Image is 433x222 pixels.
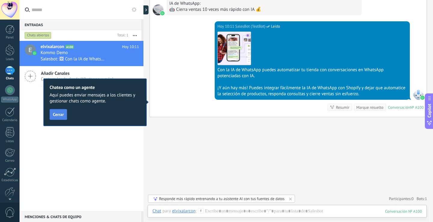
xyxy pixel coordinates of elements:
span: Salesbot: 🖼 Con la IA de WhatsApp puedes automatizar tu tienda con conversaciones en WhatsApp pot... [41,56,106,62]
div: Conversación [388,105,410,110]
button: Cerrar [50,109,67,120]
div: Mostrar [143,5,149,14]
span: elvixalarcon [41,44,64,50]
span: : [195,208,196,214]
span: Captura leads desde Whatsapp y más! [41,76,113,82]
div: Resumir [336,105,349,110]
span: elvixalarcon [153,5,164,15]
div: elvixalarcon [172,208,195,214]
div: 🤖 Cierra ventas 10 veces más rápido con IA 💰 [169,7,359,13]
div: Calendario [1,118,19,122]
span: SalesBot [413,89,424,100]
img: 88a988dd-f8bc-450f-b65c-1e148439fb8c [218,32,251,65]
div: Con la IA de WhatsApp puedes automatizar tu tienda con conversaciones en WhatsApp potenciadas con... [217,67,407,79]
div: Entradas [20,19,141,30]
a: avatariconelvixalarconA100Hoy 10:11Kommo DemoSalesbot: 🖼 Con la IA de WhatsApp puedes automatizar... [20,41,143,66]
div: 100 [385,209,422,214]
div: Chats [1,77,19,81]
img: waba.svg [420,96,425,100]
span: Aquí puedes enviar mensajes a los clientes y gestionar chats como agente. [50,92,140,104]
div: IA de WhatsApp: [169,1,359,7]
span: Añadir Canales [41,71,113,76]
div: Hoy 10:11 [217,23,235,29]
span: para [162,208,171,214]
div: WhatsApp [1,97,18,102]
div: Marque resuelto [356,105,383,110]
span: Hoy 10:11 [122,44,139,50]
span: Leído [271,23,280,29]
img: icon [32,51,37,55]
div: ¡Y aún hay más! Puedes integrar fácilmente la IA de WhatsApp con Shopify y dejar que automatice l... [217,85,407,97]
img: waba.svg [160,11,164,15]
div: Correo [1,159,19,163]
div: Responde más rápido entrenando a tu asistente AI con tus fuentes de datos [159,196,284,201]
div: Listas [1,139,19,143]
span: SalesBot (TestBot) [235,23,265,29]
div: Menciones & Chats de equipo [20,211,141,222]
span: 0 [412,196,414,201]
span: A100 [65,45,74,49]
div: Panel [1,36,19,40]
div: Leads [1,57,19,61]
span: 1 [425,196,427,201]
div: Estadísticas [1,178,19,182]
div: Chats abiertos [25,32,51,39]
div: № A100 [410,105,424,110]
a: Participantes:0 [389,196,413,201]
span: Kommo Demo [41,50,68,56]
span: Copilot [426,104,432,117]
h2: Chatea como un agente [50,85,140,90]
div: Total: 1 [115,32,128,38]
span: Bots: [417,196,427,201]
span: Cerrar [53,112,64,117]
